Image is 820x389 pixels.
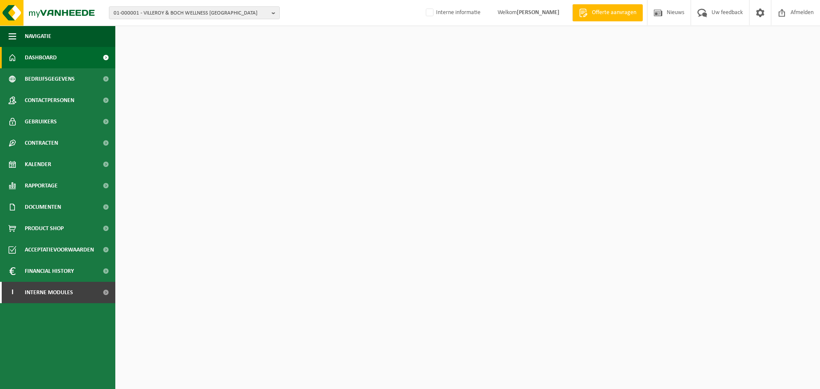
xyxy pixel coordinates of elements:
[25,282,73,303] span: Interne modules
[25,111,57,132] span: Gebruikers
[25,68,75,90] span: Bedrijfsgegevens
[114,7,268,20] span: 01-000001 - VILLEROY & BOCH WELLNESS [GEOGRAPHIC_DATA]
[9,282,16,303] span: I
[25,154,51,175] span: Kalender
[25,239,94,260] span: Acceptatievoorwaarden
[25,26,51,47] span: Navigatie
[25,132,58,154] span: Contracten
[25,196,61,218] span: Documenten
[424,6,480,19] label: Interne informatie
[572,4,643,21] a: Offerte aanvragen
[25,218,64,239] span: Product Shop
[517,9,559,16] strong: [PERSON_NAME]
[109,6,280,19] button: 01-000001 - VILLEROY & BOCH WELLNESS [GEOGRAPHIC_DATA]
[25,175,58,196] span: Rapportage
[25,47,57,68] span: Dashboard
[25,90,74,111] span: Contactpersonen
[590,9,638,17] span: Offerte aanvragen
[25,260,74,282] span: Financial History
